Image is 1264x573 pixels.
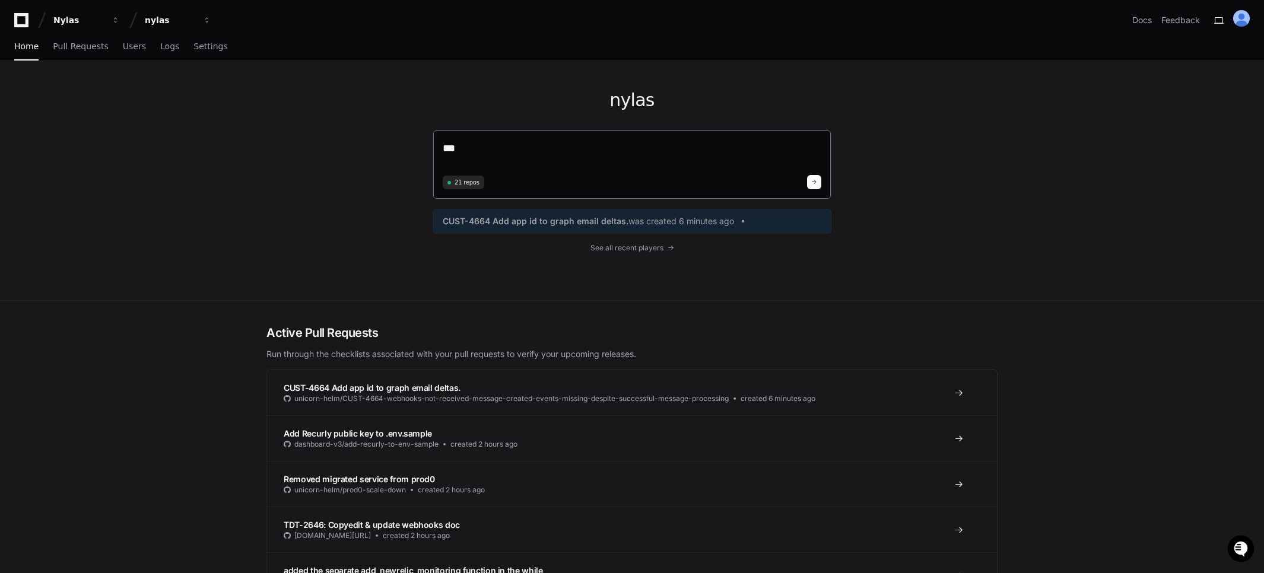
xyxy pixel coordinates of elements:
[202,92,216,106] button: Start new chat
[590,243,663,253] span: See all recent players
[160,43,179,50] span: Logs
[53,33,108,61] a: Pull Requests
[12,88,33,110] img: 1736555170064-99ba0984-63c1-480f-8ee9-699278ef63ed
[418,485,485,495] span: created 2 hours ago
[455,178,479,187] span: 21 repos
[741,394,815,403] span: created 6 minutes ago
[12,47,216,66] div: Welcome
[12,12,36,36] img: PlayerZero
[53,14,104,26] div: Nylas
[628,215,734,227] span: was created 6 minutes ago
[145,14,196,26] div: nylas
[267,461,997,507] a: Removed migrated service from prod0unicorn-helm/prod0-scale-downcreated 2 hours ago
[49,9,125,31] button: Nylas
[284,428,432,438] span: Add Recurly public key to .env.sample
[443,215,628,227] span: CUST-4664 Add app id to graph email deltas.
[193,33,227,61] a: Settings
[294,394,729,403] span: unicorn-helm/CUST-4664-webhooks-not-received-message-created-events-missing-despite-successful-me...
[118,125,144,133] span: Pylon
[294,440,439,449] span: dashboard-v3/add-recurly-to-env-sample
[123,43,146,50] span: Users
[284,383,460,393] span: CUST-4664 Add app id to graph email deltas.
[450,440,517,449] span: created 2 hours ago
[267,415,997,461] a: Add Recurly public key to .env.sampledashboard-v3/add-recurly-to-env-samplecreated 2 hours ago
[1233,10,1250,27] img: ALV-UjUTLTKDo2-V5vjG4wR1buipwogKm1wWuvNrTAMaancOL2w8d8XiYMyzUPCyapUwVg1DhQ_h_MBM3ufQigANgFbfgRVfo...
[123,33,146,61] a: Users
[383,531,450,540] span: created 2 hours ago
[40,100,150,110] div: We're available if you need us!
[294,531,371,540] span: [DOMAIN_NAME][URL]
[294,485,406,495] span: unicorn-helm/prod0-scale-down
[266,348,998,360] p: Run through the checklists associated with your pull requests to verify your upcoming releases.
[53,43,108,50] span: Pull Requests
[140,9,216,31] button: nylas
[193,43,227,50] span: Settings
[14,33,39,61] a: Home
[266,324,998,341] h2: Active Pull Requests
[14,43,39,50] span: Home
[433,243,831,253] a: See all recent players
[1161,14,1200,26] button: Feedback
[284,474,435,484] span: Removed migrated service from prod0
[1226,534,1258,566] iframe: Open customer support
[160,33,179,61] a: Logs
[284,520,460,530] span: TDT-2646: Copyedit & update webhooks doc
[267,507,997,552] a: TDT-2646: Copyedit & update webhooks doc[DOMAIN_NAME][URL]created 2 hours ago
[433,90,831,111] h1: nylas
[443,215,821,227] a: CUST-4664 Add app id to graph email deltas.was created 6 minutes ago
[84,124,144,133] a: Powered byPylon
[1132,14,1152,26] a: Docs
[40,88,195,100] div: Start new chat
[267,370,997,415] a: CUST-4664 Add app id to graph email deltas.unicorn-helm/CUST-4664-webhooks-not-received-message-c...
